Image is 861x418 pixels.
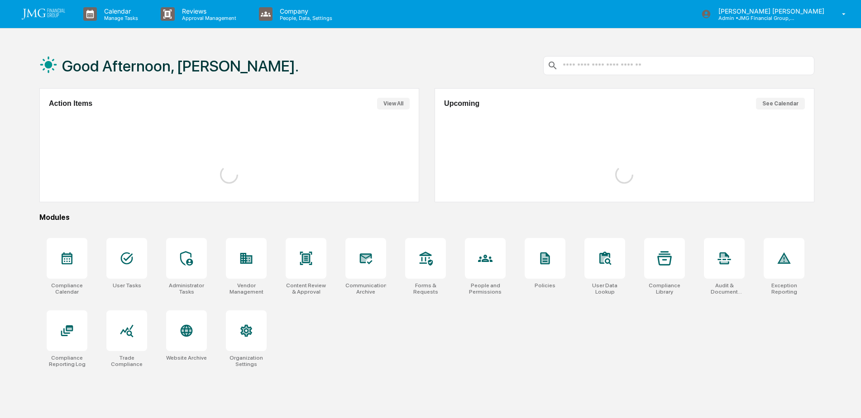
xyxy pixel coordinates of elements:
img: logo [22,9,65,19]
div: Website Archive [166,355,207,361]
div: User Data Lookup [584,282,625,295]
div: Vendor Management [226,282,267,295]
div: Administrator Tasks [166,282,207,295]
div: Compliance Reporting Log [47,355,87,367]
button: See Calendar [756,98,805,109]
div: User Tasks [113,282,141,289]
div: Trade Compliance [106,355,147,367]
div: Audit & Document Logs [704,282,745,295]
div: Exception Reporting [764,282,804,295]
div: Compliance Calendar [47,282,87,295]
div: Forms & Requests [405,282,446,295]
p: Manage Tasks [97,15,143,21]
p: Approval Management [175,15,241,21]
div: Organization Settings [226,355,267,367]
div: Compliance Library [644,282,685,295]
button: View All [377,98,410,109]
p: [PERSON_NAME] [PERSON_NAME] [711,7,829,15]
h2: Action Items [49,100,92,108]
div: Modules [39,213,814,222]
p: Reviews [175,7,241,15]
p: Company [273,7,337,15]
div: Communications Archive [345,282,386,295]
div: Content Review & Approval [286,282,326,295]
p: Calendar [97,7,143,15]
div: People and Permissions [465,282,506,295]
h2: Upcoming [444,100,479,108]
p: Admin • JMG Financial Group, Ltd. [711,15,795,21]
div: Policies [535,282,555,289]
p: People, Data, Settings [273,15,337,21]
h1: Good Afternoon, [PERSON_NAME]. [62,57,299,75]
